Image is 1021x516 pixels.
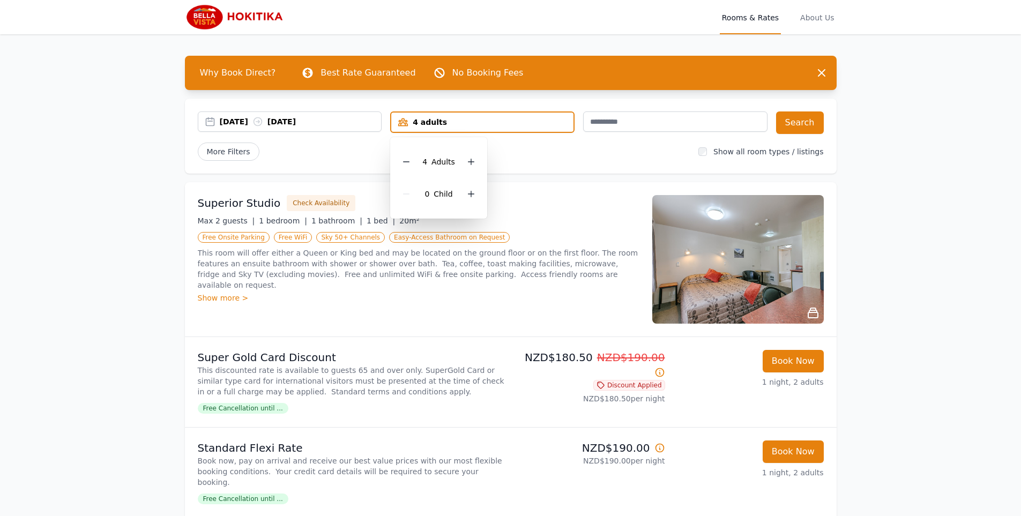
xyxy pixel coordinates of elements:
[515,440,665,455] p: NZD$190.00
[191,62,285,84] span: Why Book Direct?
[776,111,824,134] button: Search
[431,158,455,166] span: Adult s
[198,232,270,243] span: Free Onsite Parking
[198,403,288,414] span: Free Cancellation until ...
[198,365,506,397] p: This discounted rate is available to guests 65 and over only. SuperGold Card or similar type card...
[389,232,510,243] span: Easy-Access Bathroom on Request
[434,190,452,198] span: Child
[220,116,382,127] div: [DATE] [DATE]
[593,380,665,391] span: Discount Applied
[198,143,259,161] span: More Filters
[259,216,307,225] span: 1 bedroom |
[515,455,665,466] p: NZD$190.00 per night
[321,66,415,79] p: Best Rate Guaranteed
[287,195,355,211] button: Check Availability
[198,248,639,290] p: This room will offer either a Queen or King bed and may be located on the ground floor or on the ...
[391,117,573,128] div: 4 adults
[515,393,665,404] p: NZD$180.50 per night
[515,350,665,380] p: NZD$180.50
[198,350,506,365] p: Super Gold Card Discount
[316,232,385,243] span: Sky 50+ Channels
[198,196,281,211] h3: Superior Studio
[399,216,419,225] span: 20m²
[452,66,524,79] p: No Booking Fees
[185,4,288,30] img: Bella Vista Hokitika
[367,216,395,225] span: 1 bed |
[198,293,639,303] div: Show more >
[198,455,506,488] p: Book now, pay on arrival and receive our best value prices with our most flexible booking conditi...
[198,493,288,504] span: Free Cancellation until ...
[763,440,824,463] button: Book Now
[674,467,824,478] p: 1 night, 2 adults
[274,232,312,243] span: Free WiFi
[311,216,362,225] span: 1 bathroom |
[674,377,824,387] p: 1 night, 2 adults
[422,158,427,166] span: 4
[198,216,255,225] span: Max 2 guests |
[198,440,506,455] p: Standard Flexi Rate
[597,351,665,364] span: NZD$190.00
[763,350,824,372] button: Book Now
[713,147,823,156] label: Show all room types / listings
[424,190,429,198] span: 0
